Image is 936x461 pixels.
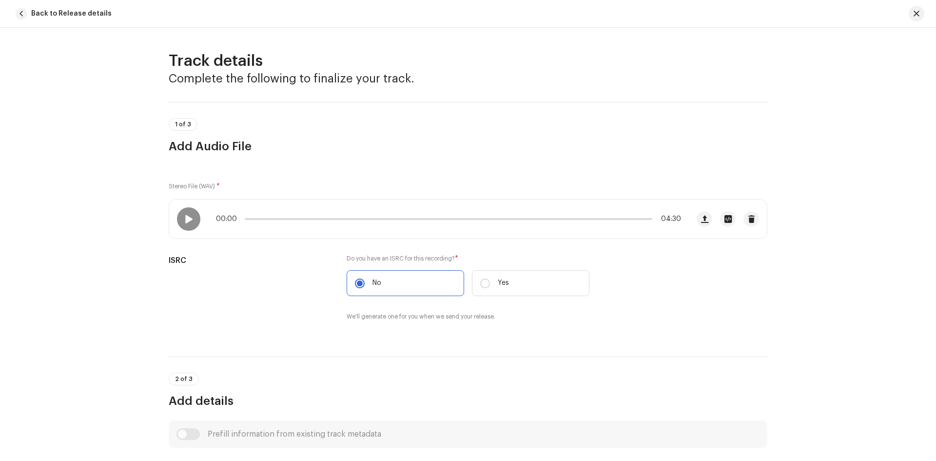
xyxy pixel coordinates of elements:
[656,215,681,223] span: 04:30
[175,376,193,382] span: 2 of 3
[169,71,767,86] h3: Complete the following to finalize your track.
[169,183,215,189] small: Stereo File (WAV)
[169,139,767,154] h3: Add Audio File
[216,215,241,223] span: 00:00
[175,121,191,127] span: 1 of 3
[372,278,381,288] p: No
[347,312,495,321] small: We'll generate one for you when we send your release.
[498,278,509,288] p: Yes
[169,255,331,266] h5: ISRC
[347,255,589,262] label: Do you have an ISRC for this recording?
[169,51,767,71] h2: Track details
[169,393,767,409] h3: Add details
